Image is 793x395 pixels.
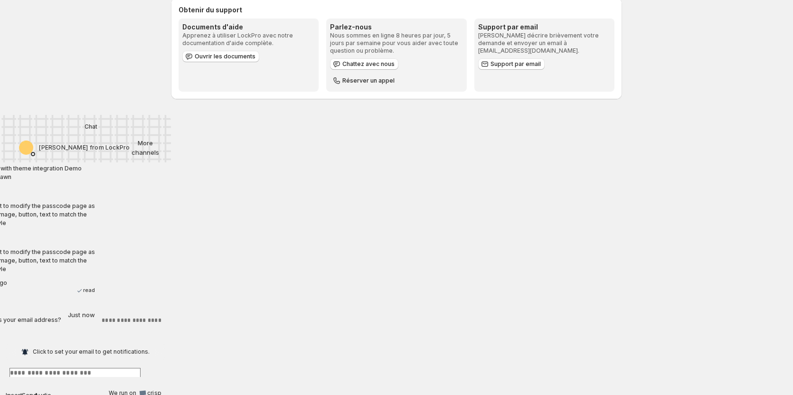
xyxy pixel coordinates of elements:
h3: Support par email [478,22,611,32]
h3: Parlez-nous [330,22,463,32]
span: Ouvrir les documents [195,53,255,60]
span: Just now [68,311,95,319]
span: Send [166,313,171,328]
p: Apprenez à utiliser LockPro avec notre documentation d'aide complète. [182,32,315,47]
textarea: Compose your message... [9,368,141,377]
a: Ouvrir les documents [182,51,259,62]
span: Read [83,287,95,294]
div: Chat [64,120,107,134]
div: More channels [139,141,152,154]
p: [PERSON_NAME] décrire brièvement votre demande et envoyer un email à [EMAIL_ADDRESS][DOMAIN_NAME]. [478,32,611,55]
span: Réserver un appel [342,77,395,85]
button: Réserver un appel [330,75,398,86]
input: Enter your email address... [95,310,163,331]
a: Support par email [478,58,545,70]
span: Click to set your email to get notifications. [33,344,150,360]
h3: Documents d'aide [182,22,315,32]
span: Chat [85,120,97,134]
span: Support par email [491,60,541,68]
span: More channels [132,139,159,156]
button: Chattez avec nous [330,58,398,70]
h2: Obtenir du support [179,5,614,15]
span: Chattez avec nous [342,60,395,68]
p: Nous sommes en ligne 8 heures par jour, 5 jours par semaine pour vous aider avec toute question o... [330,32,463,55]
